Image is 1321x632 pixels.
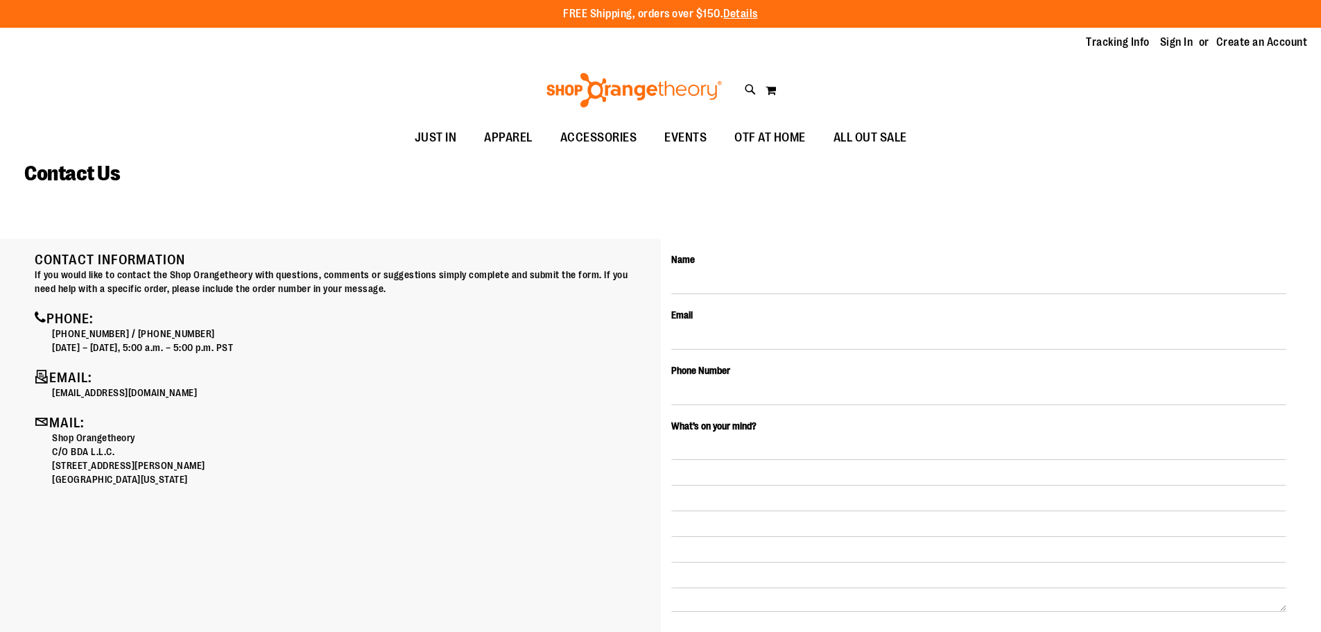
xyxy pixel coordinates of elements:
a: Create an Account [1216,35,1308,50]
span: JUST IN [415,122,457,153]
span: Contact Us [24,162,120,185]
span: Email [671,309,693,321]
a: Details [723,8,758,20]
a: Tracking Info [1086,35,1150,50]
p: [PHONE_NUMBER] / [PHONE_NUMBER] [52,327,650,341]
span: ACCESSORIES [560,122,637,153]
h4: Email: [35,368,650,386]
span: EVENTS [664,122,707,153]
span: Name [671,254,695,265]
p: Shop Orangetheory [52,431,650,445]
p: [EMAIL_ADDRESS][DOMAIN_NAME] [52,386,650,400]
h4: Contact Information [35,253,650,268]
span: APPAREL [484,122,533,153]
p: [DATE] – [DATE], 5:00 a.m. – 5:00 p.m. PST [52,341,650,355]
span: Phone Number [671,365,730,376]
p: FREE Shipping, orders over $150. [563,6,758,22]
h4: Phone: [35,309,650,327]
img: Shop Orangetheory [544,73,724,108]
span: ALL OUT SALE [834,122,907,153]
span: What’s on your mind? [671,420,757,432]
p: If you would like to contact the Shop Orangetheory with questions, comments or suggestions simply... [35,268,650,296]
span: OTF AT HOME [734,122,806,153]
p: [GEOGRAPHIC_DATA][US_STATE] [52,472,650,486]
p: C/O BDA L.L.C. [52,445,650,459]
h4: Mail: [35,413,650,431]
p: [STREET_ADDRESS][PERSON_NAME] [52,459,650,472]
a: Sign In [1160,35,1193,50]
